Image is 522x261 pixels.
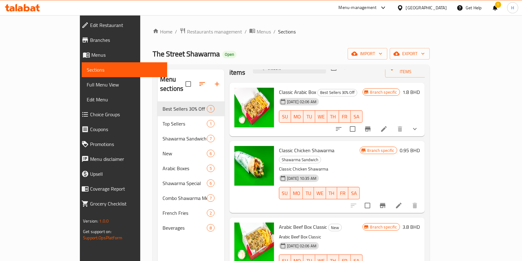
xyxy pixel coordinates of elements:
[207,180,214,186] span: 6
[158,176,224,191] div: Shawarma Special6
[83,217,98,225] span: Version:
[337,187,348,199] button: FR
[182,77,195,91] span: Select all sections
[249,28,271,36] a: Menus
[163,135,207,142] span: Shawarma Sandwich
[158,220,224,235] div: Beverages8
[153,47,220,61] span: The Street Shawarma
[99,217,109,225] span: 1.0.0
[207,121,214,127] span: 1
[317,89,357,96] div: Best Sellers 30% Off
[273,28,276,35] li: /
[339,110,351,123] button: FR
[279,222,327,232] span: Arabic Beef Box Classic
[90,185,162,192] span: Coverage Report
[257,28,271,35] span: Menus
[207,224,215,232] div: items
[328,224,341,231] span: New
[331,122,346,136] button: sort-choices
[279,87,316,97] span: Classic Arabic Box
[375,198,390,213] button: Branch-specific-item
[346,122,359,135] span: Select to update
[90,155,162,163] span: Menu disclaimer
[163,150,207,157] span: New
[87,66,162,73] span: Sections
[279,233,363,241] p: Arabic Beef Box Classic
[282,112,289,121] span: SU
[318,89,357,96] span: Best Sellers 30% Off
[163,165,207,172] span: Arabic Boxes
[82,62,167,77] a: Sections
[368,224,400,230] span: Branch specific
[285,175,319,181] span: [DATE] 10:35 AM
[279,156,321,163] span: Shawarma Sandwich
[175,28,177,35] li: /
[90,111,162,118] span: Choice Groups
[158,99,224,238] nav: Menu sections
[234,146,274,186] img: Classic Chicken Shawarma
[87,96,162,103] span: Edit Menu
[163,105,207,113] span: Best Sellers 30% Off
[411,125,419,133] svg: Show Choices
[348,187,359,199] button: SA
[314,187,326,199] button: WE
[158,206,224,220] div: French Fries2
[82,92,167,107] a: Edit Menu
[90,36,162,44] span: Branches
[222,52,237,57] span: Open
[90,140,162,148] span: Promotions
[160,75,185,93] h2: Menu sections
[351,110,363,123] button: SA
[207,165,215,172] div: items
[163,209,207,217] div: French Fries
[353,112,360,121] span: SA
[76,18,167,33] a: Edit Restaurant
[163,224,207,232] span: Beverages
[163,120,207,127] span: Top Sellers
[393,122,407,136] button: delete
[207,150,215,157] div: items
[279,146,334,155] span: Classic Chicken Shawarma
[207,166,214,171] span: 5
[365,148,397,153] span: Branch specific
[278,28,296,35] span: Sections
[368,89,400,95] span: Branch specific
[83,228,111,236] span: Get support on:
[360,122,375,136] button: Branch-specific-item
[279,110,291,123] button: SU
[87,81,162,88] span: Full Menu View
[76,33,167,47] a: Branches
[210,77,224,91] button: Add section
[158,131,224,146] div: Shawarma Sandwich7
[328,189,335,198] span: TH
[318,112,325,121] span: WE
[207,136,214,142] span: 7
[285,99,319,105] span: [DATE] 02:06 AM
[76,137,167,152] a: Promotions
[330,112,337,121] span: TH
[293,189,300,198] span: MO
[163,179,207,187] span: Shawarma Special
[407,198,422,213] button: delete
[245,28,247,35] li: /
[290,187,303,199] button: MO
[390,48,430,60] button: export
[402,88,420,96] h6: 1.8 BHD
[291,110,303,123] button: MO
[83,234,122,242] a: Support.OpsPlatform
[76,181,167,196] a: Coverage Report
[294,112,301,121] span: MO
[163,194,207,202] span: Combo Shawarma Meals
[285,243,319,249] span: [DATE] 02:06 AM
[234,88,274,127] img: Classic Arabic Box
[326,187,337,199] button: TH
[348,48,387,60] button: import
[229,59,246,77] h2: Menu items
[361,199,374,212] span: Select to update
[406,4,447,11] div: [GEOGRAPHIC_DATA]
[207,179,215,187] div: items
